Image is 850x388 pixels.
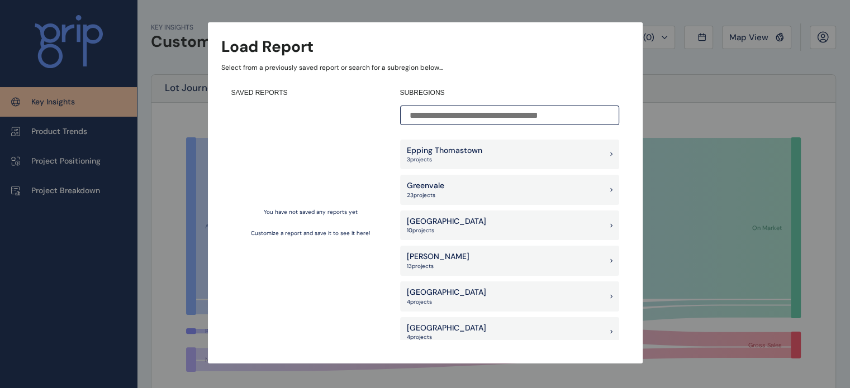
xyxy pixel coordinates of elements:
[407,333,486,341] p: 4 project s
[407,156,482,164] p: 3 project s
[407,298,486,306] p: 4 project s
[407,191,444,199] p: 23 project s
[221,36,314,58] h3: Load Report
[231,88,390,98] h4: SAVED REPORTS
[221,63,629,73] p: Select from a previously saved report or search for a subregion below...
[407,323,486,334] p: [GEOGRAPHIC_DATA]
[407,145,482,156] p: Epping Thomastown
[407,227,486,234] p: 10 project s
[407,287,486,298] p: [GEOGRAPHIC_DATA]
[400,88,619,98] h4: SUBREGIONS
[407,262,469,270] p: 13 project s
[264,208,358,216] p: You have not saved any reports yet
[251,229,371,237] p: Customize a report and save it to see it here!
[407,216,486,227] p: [GEOGRAPHIC_DATA]
[407,180,444,191] p: Greenvale
[407,251,469,262] p: [PERSON_NAME]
